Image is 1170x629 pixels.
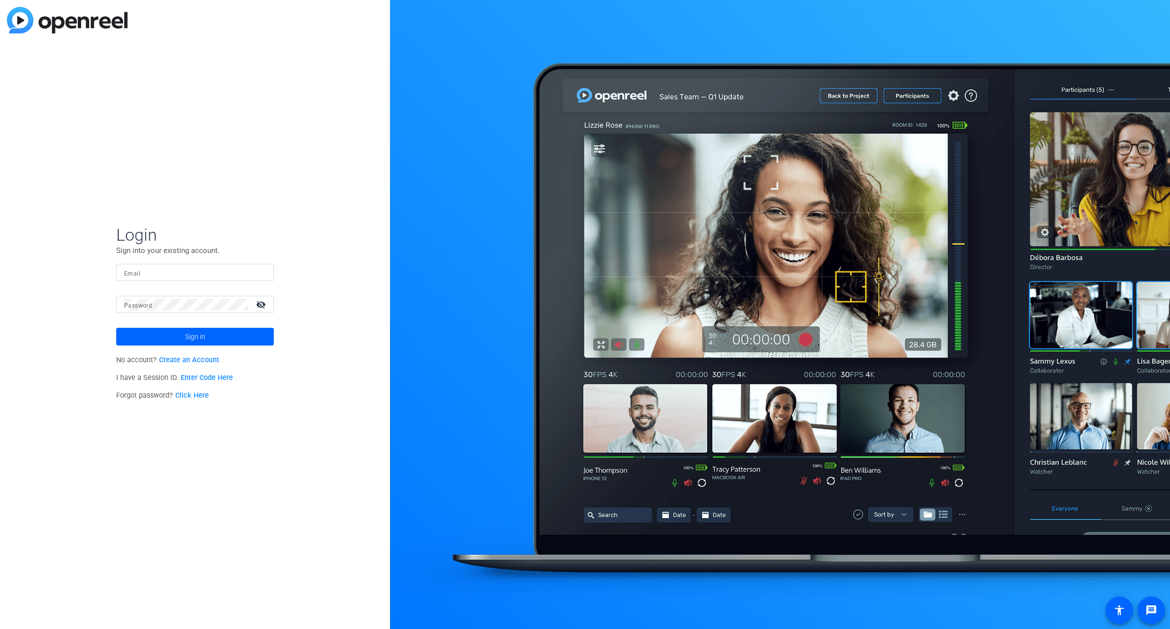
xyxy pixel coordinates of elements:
[116,356,219,364] span: No account?
[1113,604,1125,616] mat-icon: accessibility
[250,297,274,312] mat-icon: visibility_off
[175,391,209,400] a: Click Here
[7,7,128,33] img: blue-gradient.svg
[116,224,274,245] span: Login
[116,328,274,346] button: Sign in
[116,245,274,256] p: Sign into your existing account.
[185,324,205,349] span: Sign in
[116,374,233,382] span: I have a Session ID.
[1145,604,1157,616] mat-icon: message
[124,267,266,279] input: Enter Email Address
[124,270,140,277] mat-label: Email
[159,356,219,364] a: Create an Account
[116,391,209,400] span: Forgot password?
[181,374,233,382] a: Enter Code Here
[124,302,152,309] mat-label: Password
